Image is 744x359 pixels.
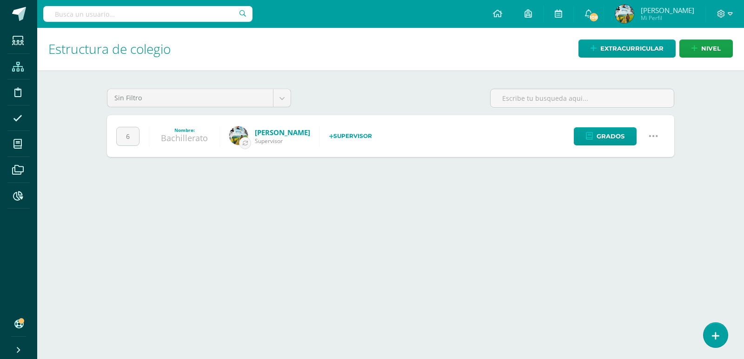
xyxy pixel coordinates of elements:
[641,6,694,15] span: [PERSON_NAME]
[589,12,599,22] span: 108
[255,128,310,137] a: [PERSON_NAME]
[491,89,674,107] input: Escribe tu busqueda aqui...
[107,89,291,107] a: Sin Filtro
[229,126,248,145] img: a257b9d1af4285118f73fe144f089b76.png
[679,39,733,58] a: nivel
[48,40,171,58] span: Estructura de colegio
[615,5,634,23] img: 68dc05d322f312bf24d9602efa4c3a00.png
[597,128,624,145] span: Grados
[641,14,694,22] span: Mi Perfil
[43,6,252,22] input: Busca un usuario...
[329,132,372,139] strong: Supervisor
[174,127,195,133] strong: Nombre:
[255,137,310,145] span: Supervisor
[161,132,208,144] a: Bachillerato
[701,40,721,57] span: nivel
[578,39,676,58] a: Extracurricular
[600,40,664,57] span: Extracurricular
[574,127,637,145] a: Grados
[114,89,266,107] span: Sin Filtro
